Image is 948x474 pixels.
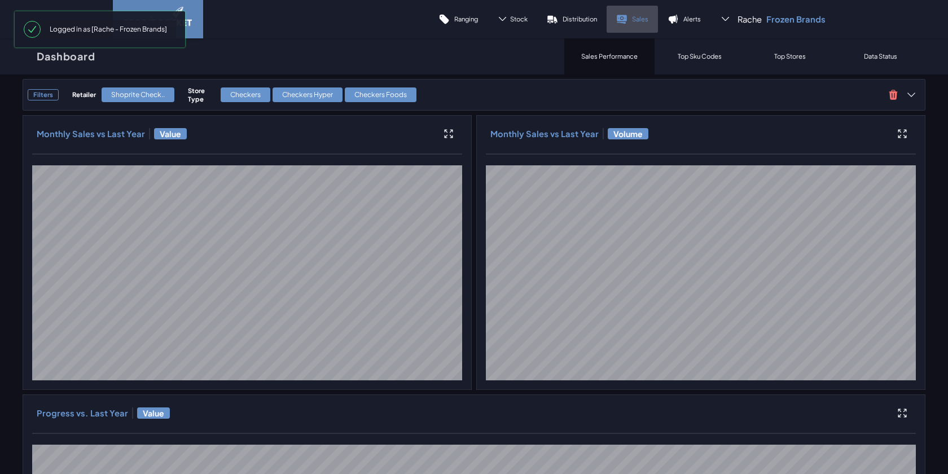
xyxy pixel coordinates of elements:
[563,15,597,23] p: Distribution
[738,14,762,25] span: Rache
[607,6,658,33] a: Sales
[221,87,270,102] div: Checkers
[864,52,897,60] p: Data Status
[188,86,215,103] h4: Store Type
[766,14,826,25] p: Frozen Brands
[41,20,176,38] span: Logged in as [Rache - Frozen Brands]
[154,128,187,139] span: Value
[608,128,648,139] span: Volume
[632,15,648,23] p: Sales
[510,15,528,23] span: Stock
[581,52,638,60] p: Sales Performance
[37,407,128,419] h3: Progress vs. Last Year
[429,6,488,33] a: Ranging
[124,7,192,32] img: image
[678,52,722,60] p: Top Sku Codes
[137,407,170,419] span: Value
[683,15,701,23] p: Alerts
[28,89,59,100] h3: Filters
[774,52,806,60] p: Top Stores
[537,6,607,33] a: Distribution
[454,15,478,23] p: Ranging
[658,6,710,33] a: Alerts
[490,128,599,139] h3: Monthly Sales vs Last Year
[72,90,96,99] h4: Retailer
[273,87,343,102] div: Checkers Hyper
[102,87,174,102] div: Shoprite Check..
[23,38,109,74] a: Dashboard
[345,87,416,102] div: Checkers Foods
[37,128,145,139] h3: Monthly Sales vs Last Year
